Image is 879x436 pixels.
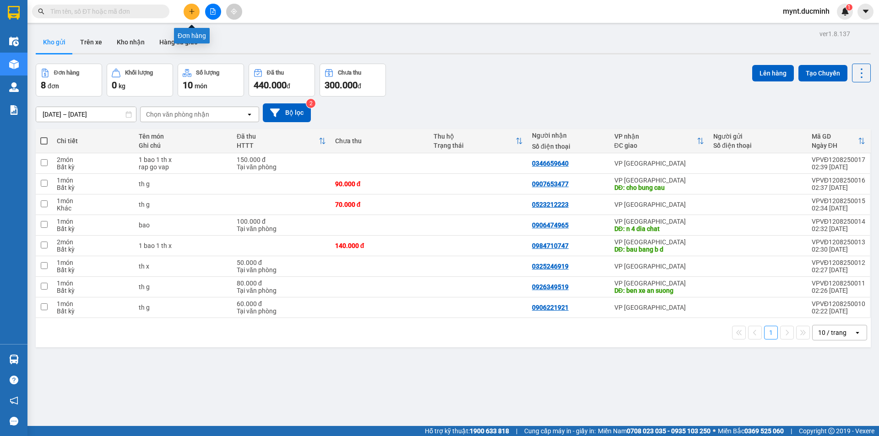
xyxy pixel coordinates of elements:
[246,111,253,118] svg: open
[857,4,874,20] button: caret-down
[139,156,228,163] div: 1 bao 1 th x
[210,8,216,15] span: file-add
[237,133,319,140] div: Đã thu
[532,263,569,270] div: 0325246919
[174,28,210,43] div: Đơn hàng
[524,426,596,436] span: Cung cấp máy in - giấy in:
[614,218,704,225] div: VP [GEOGRAPHIC_DATA]
[178,64,244,97] button: Số lượng10món
[713,142,803,149] div: Số điện thoại
[614,184,704,191] div: DĐ: cho bung cau
[109,31,152,53] button: Kho nhận
[614,201,704,208] div: VP [GEOGRAPHIC_DATA]
[237,287,326,294] div: Tại văn phòng
[50,6,158,16] input: Tìm tên, số ĐT hoặc mã đơn
[237,156,326,163] div: 150.000 đ
[195,82,207,90] span: món
[846,4,852,11] sup: 1
[812,163,865,171] div: 02:39 [DATE]
[139,180,228,188] div: th g
[812,218,865,225] div: VPVĐ1208250014
[776,5,837,17] span: mynt.ducminh
[812,287,865,294] div: 02:26 [DATE]
[139,142,228,149] div: Ghi chú
[139,163,228,171] div: rap go vap
[73,31,109,53] button: Trên xe
[9,105,19,115] img: solution-icon
[627,427,711,435] strong: 0708 023 035 - 0935 103 250
[306,99,315,108] sup: 2
[764,326,778,339] button: 1
[335,242,424,249] div: 140.000 đ
[841,7,849,16] img: icon-new-feature
[57,300,130,307] div: 1 món
[184,4,200,20] button: plus
[139,133,228,140] div: Tên món
[57,280,130,287] div: 1 món
[862,7,870,16] span: caret-down
[57,225,130,232] div: Bất kỳ
[812,259,865,266] div: VPVĐ1208250012
[812,246,865,253] div: 02:30 [DATE]
[263,103,311,122] button: Bộ lọc
[325,80,358,91] span: 300.000
[146,110,209,119] div: Chọn văn phòng nhận
[237,259,326,266] div: 50.000 đ
[532,242,569,249] div: 0984710747
[254,80,287,91] span: 440.000
[57,205,130,212] div: Khác
[812,177,865,184] div: VPVĐ1208250016
[532,143,605,150] div: Số điện thoại
[10,417,18,425] span: message
[812,238,865,246] div: VPVĐ1208250013
[57,246,130,253] div: Bất kỳ
[9,59,19,69] img: warehouse-icon
[614,280,704,287] div: VP [GEOGRAPHIC_DATA]
[287,82,290,90] span: đ
[48,82,59,90] span: đơn
[237,300,326,307] div: 60.000 đ
[752,65,794,81] button: Lên hàng
[112,80,117,91] span: 0
[818,328,846,337] div: 10 / trang
[744,427,784,435] strong: 0369 525 060
[10,396,18,405] span: notification
[812,266,865,274] div: 02:27 [DATE]
[532,221,569,229] div: 0906474965
[237,266,326,274] div: Tại văn phòng
[807,129,870,153] th: Toggle SortBy
[57,197,130,205] div: 1 món
[614,133,697,140] div: VP nhận
[614,225,704,232] div: DĐ: n 4 dia chat
[532,160,569,167] div: 0346659640
[614,263,704,270] div: VP [GEOGRAPHIC_DATA]
[152,31,205,53] button: Hàng đã giao
[812,205,865,212] div: 02:34 [DATE]
[429,129,527,153] th: Toggle SortBy
[434,133,515,140] div: Thu hộ
[798,65,847,81] button: Tạo Chuyến
[237,280,326,287] div: 80.000 đ
[812,307,865,315] div: 02:22 [DATE]
[812,133,858,140] div: Mã GD
[532,180,569,188] div: 0907653477
[812,280,865,287] div: VPVĐ1208250011
[231,8,237,15] span: aim
[713,133,803,140] div: Người gửi
[532,201,569,208] div: 0523212223
[854,329,861,336] svg: open
[57,156,130,163] div: 2 món
[532,283,569,291] div: 0926349519
[57,307,130,315] div: Bất kỳ
[237,225,326,232] div: Tại văn phòng
[614,304,704,311] div: VP [GEOGRAPHIC_DATA]
[718,426,784,436] span: Miền Bắc
[36,64,102,97] button: Đơn hàng8đơn
[125,70,153,76] div: Khối lượng
[598,426,711,436] span: Miền Nam
[335,201,424,208] div: 70.000 đ
[54,70,79,76] div: Đơn hàng
[532,132,605,139] div: Người nhận
[516,426,517,436] span: |
[434,142,515,149] div: Trạng thái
